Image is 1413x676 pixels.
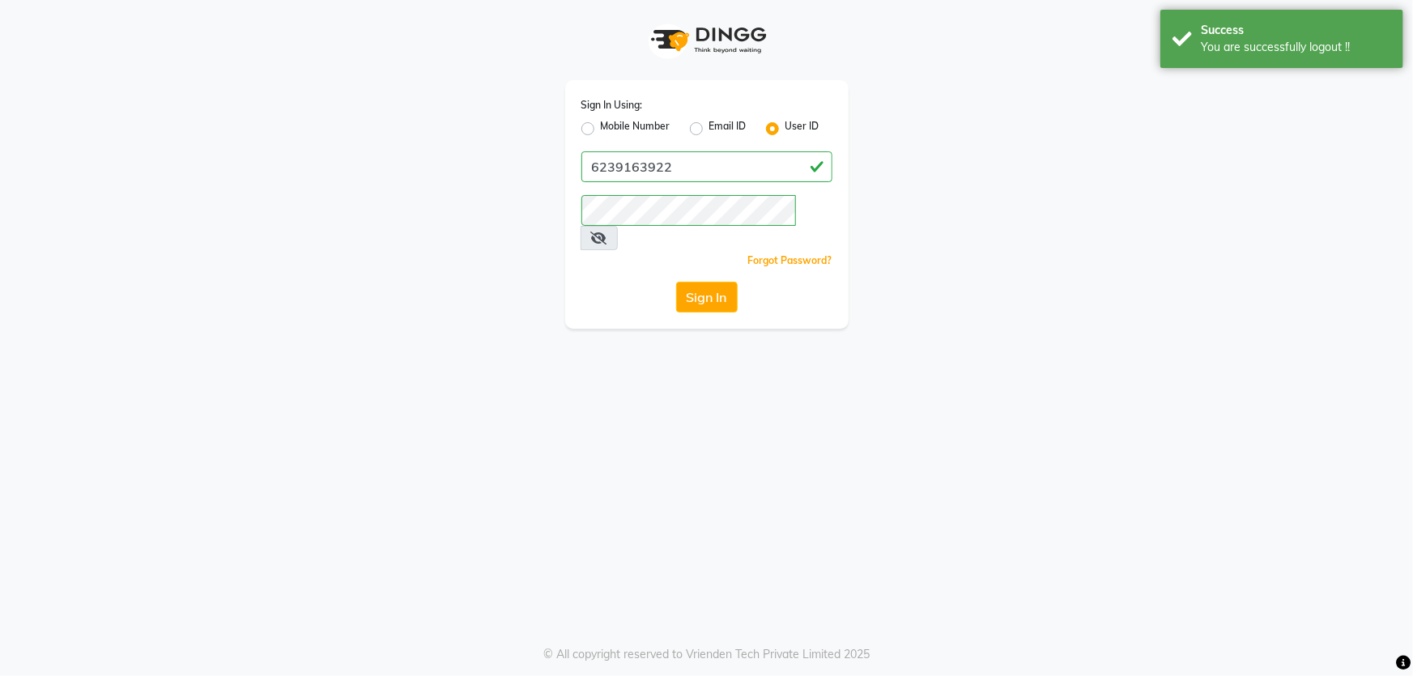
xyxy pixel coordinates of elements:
input: Username [581,195,796,226]
label: Sign In Using: [581,98,643,113]
label: User ID [785,119,819,138]
div: Success [1201,22,1391,39]
a: Forgot Password? [748,254,832,266]
label: Mobile Number [601,119,670,138]
img: logo1.svg [642,16,772,64]
label: Email ID [709,119,747,138]
button: Sign In [676,282,738,312]
div: You are successfully logout !! [1201,39,1391,56]
input: Username [581,151,832,182]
